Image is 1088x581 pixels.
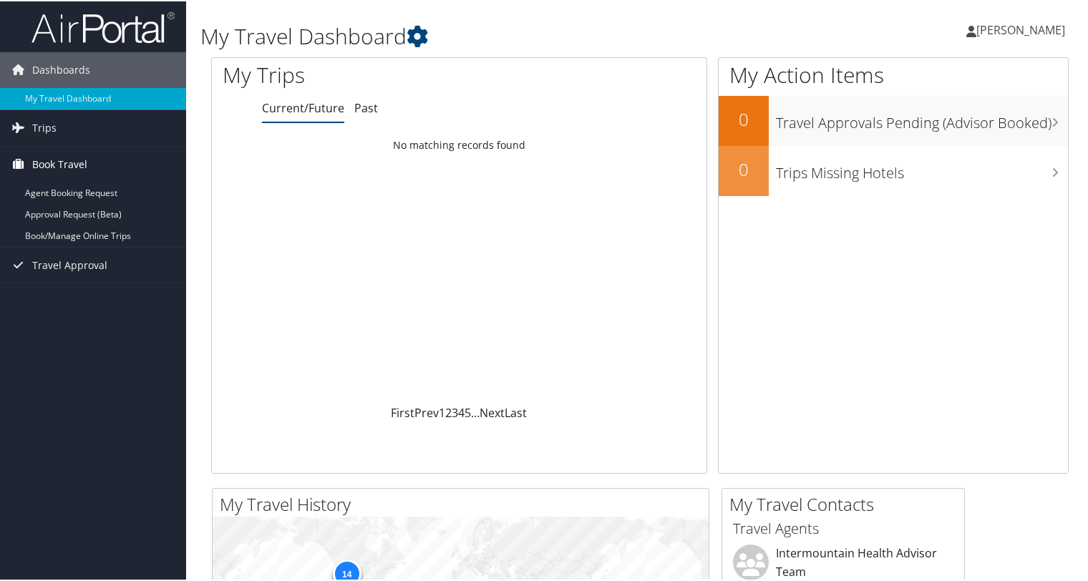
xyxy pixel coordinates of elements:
a: 1 [439,404,445,419]
a: [PERSON_NAME] [966,7,1079,50]
h2: My Travel History [220,491,709,515]
a: Last [505,404,527,419]
span: Travel Approval [32,246,107,282]
a: Next [480,404,505,419]
a: 4 [458,404,465,419]
span: Dashboards [32,51,90,87]
a: First [391,404,414,419]
a: 3 [452,404,458,419]
span: Trips [32,109,57,145]
a: 2 [445,404,452,419]
h3: Travel Approvals Pending (Advisor Booked) [776,104,1068,132]
h3: Travel Agents [733,517,953,537]
h1: My Trips [223,59,490,89]
a: 5 [465,404,471,419]
img: airportal-logo.png [31,9,175,43]
span: … [471,404,480,419]
h2: My Travel Contacts [729,491,964,515]
a: 0Travel Approvals Pending (Advisor Booked) [719,94,1068,145]
h3: Trips Missing Hotels [776,155,1068,182]
h2: 0 [719,156,769,180]
span: Book Travel [32,145,87,181]
span: [PERSON_NAME] [976,21,1065,36]
td: No matching records found [212,131,706,157]
h1: My Action Items [719,59,1068,89]
a: Current/Future [262,99,344,114]
h2: 0 [719,106,769,130]
h1: My Travel Dashboard [200,20,787,50]
a: Past [354,99,378,114]
a: Prev [414,404,439,419]
a: 0Trips Missing Hotels [719,145,1068,195]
